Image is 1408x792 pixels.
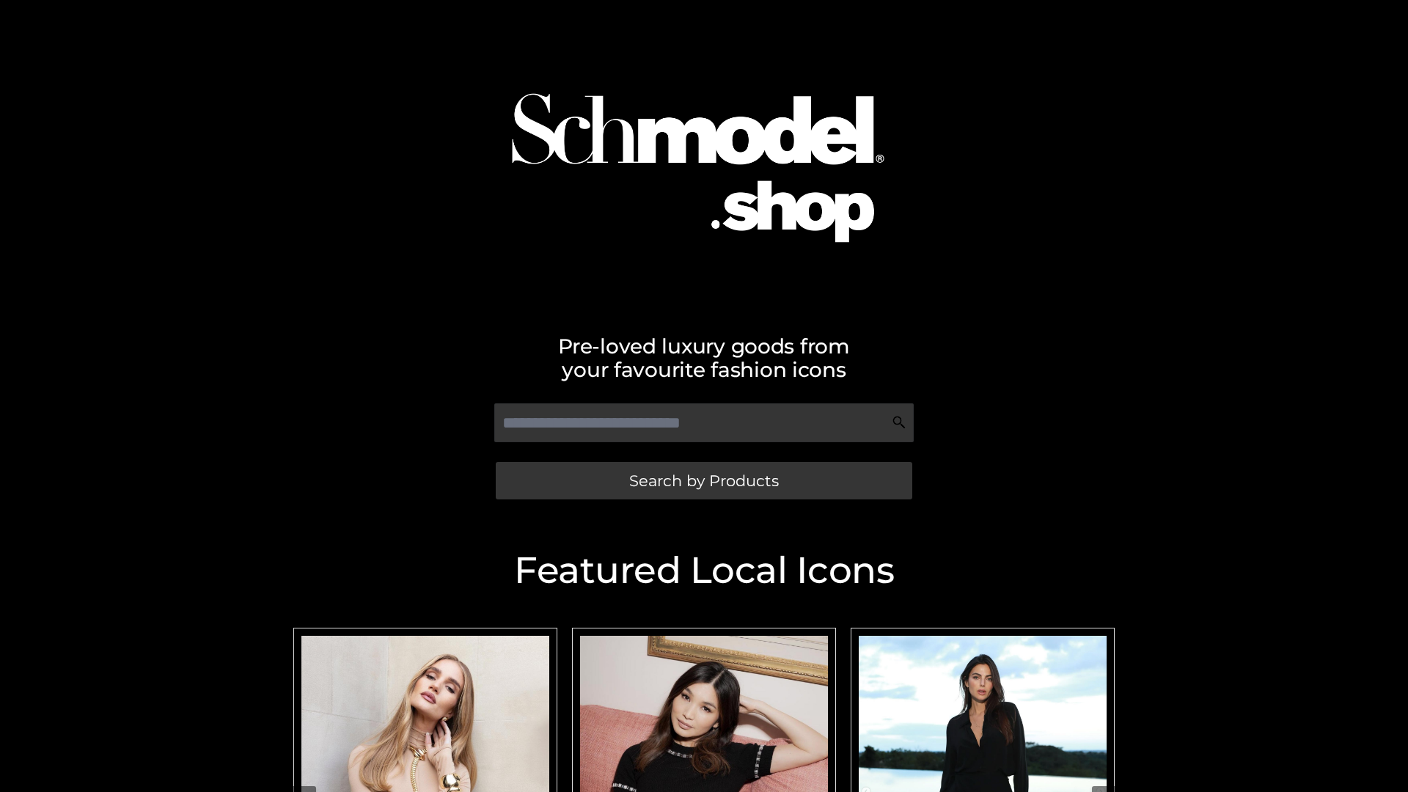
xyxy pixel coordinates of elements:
h2: Featured Local Icons​ [286,552,1122,589]
span: Search by Products [629,473,779,488]
h2: Pre-loved luxury goods from your favourite fashion icons [286,334,1122,381]
a: Search by Products [496,462,912,499]
img: Search Icon [892,415,906,430]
